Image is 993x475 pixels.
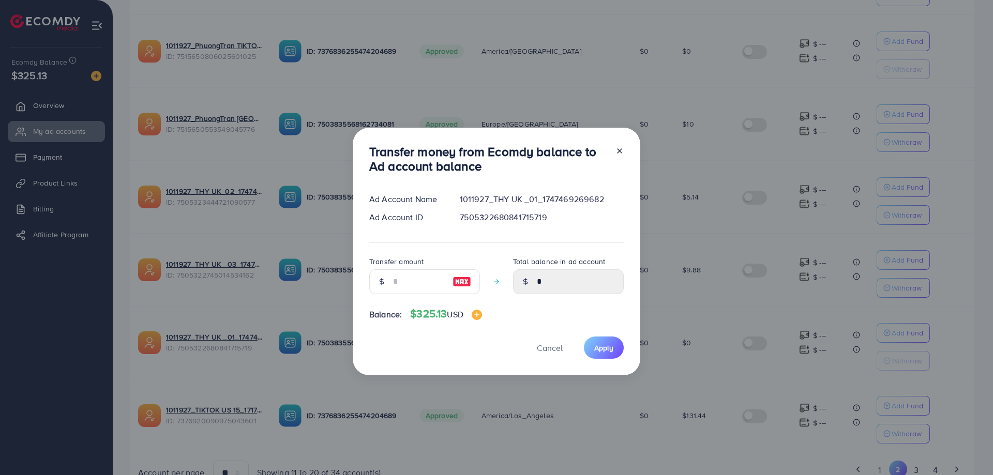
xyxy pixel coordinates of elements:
[537,342,563,354] span: Cancel
[452,211,632,223] div: 7505322680841715719
[524,336,576,359] button: Cancel
[369,309,402,320] span: Balance:
[369,144,607,174] h3: Transfer money from Ecomdy balance to Ad account balance
[584,336,624,359] button: Apply
[472,310,482,320] img: image
[594,343,613,353] span: Apply
[361,193,452,205] div: Ad Account Name
[369,256,424,267] label: Transfer amount
[361,211,452,223] div: Ad Account ID
[410,308,482,320] h4: $325.13
[513,256,605,267] label: Total balance in ad account
[447,309,463,320] span: USD
[949,428,985,467] iframe: Chat
[453,275,471,288] img: image
[452,193,632,205] div: 1011927_THY UK _01_1747469269682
